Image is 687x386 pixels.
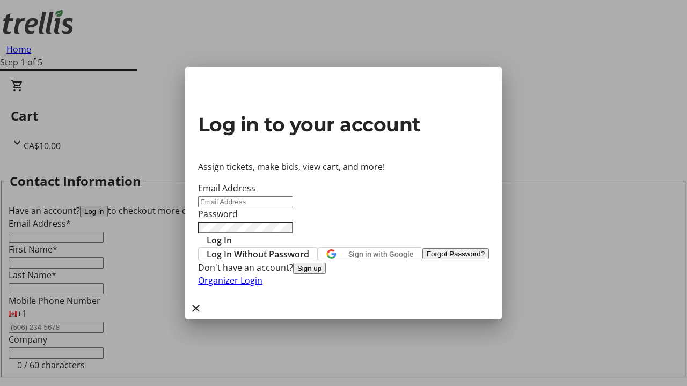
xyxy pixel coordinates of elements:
[198,196,293,207] input: Email Address
[348,250,414,258] span: Sign in with Google
[198,234,240,247] button: Log In
[198,110,489,139] h2: Log in to your account
[185,298,207,319] button: Close
[198,261,489,274] div: Don't have an account?
[207,248,309,261] span: Log In Without Password
[198,274,262,286] a: Organizer Login
[318,247,422,261] button: Sign in with Google
[198,182,255,194] label: Email Address
[422,248,489,259] button: Forgot Password?
[293,263,326,274] button: Sign up
[198,208,238,220] label: Password
[207,234,232,247] span: Log In
[198,247,318,261] button: Log In Without Password
[198,160,489,173] p: Assign tickets, make bids, view cart, and more!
